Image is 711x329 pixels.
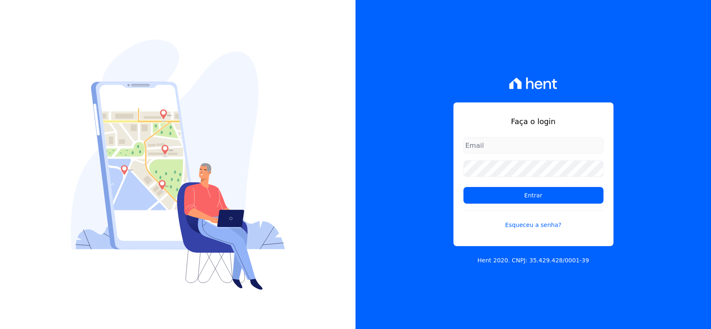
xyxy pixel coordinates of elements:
h1: Faça o login [463,116,603,127]
img: Login [71,40,285,290]
p: Hent 2020. CNPJ: 35.429.428/0001-39 [478,256,589,265]
input: Entrar [463,187,603,204]
input: Email [463,137,603,154]
a: Esqueceu a senha? [463,210,603,229]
